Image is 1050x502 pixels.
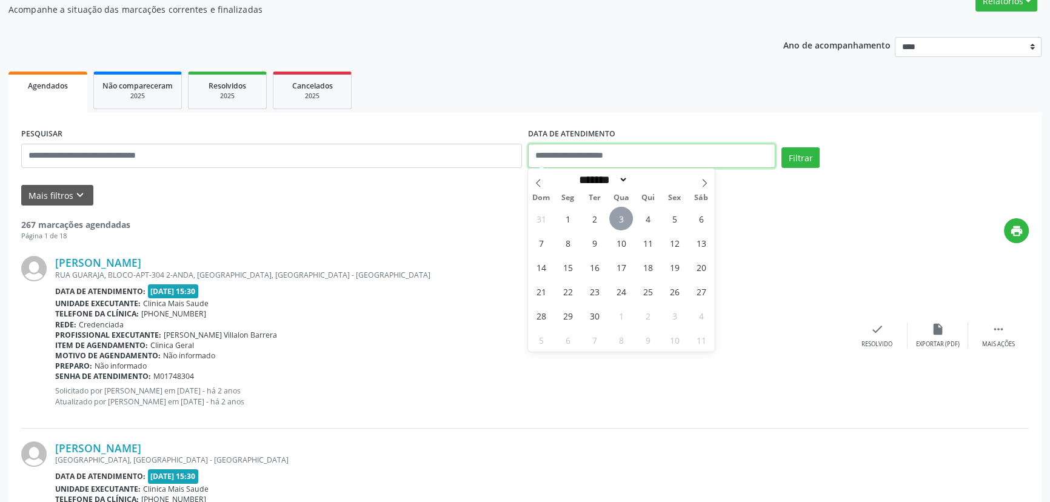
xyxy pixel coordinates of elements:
[55,270,847,280] div: RUA GUARAJA, BLOCO-APT-304 2-ANDA, [GEOGRAPHIC_DATA], [GEOGRAPHIC_DATA] - [GEOGRAPHIC_DATA]
[992,323,1005,336] i: 
[661,194,688,202] span: Sex
[556,231,580,255] span: Setembro 8, 2025
[528,125,615,144] label: DATA DE ATENDIMENTO
[55,286,145,296] b: Data de atendimento:
[556,304,580,327] span: Setembro 29, 2025
[916,340,960,349] div: Exportar (PDF)
[21,185,93,206] button: Mais filtroskeyboard_arrow_down
[609,207,633,230] span: Setembro 3, 2025
[583,207,606,230] span: Setembro 2, 2025
[931,323,945,336] i: insert_drive_file
[689,328,713,352] span: Outubro 11, 2025
[21,231,130,241] div: Página 1 de 18
[529,231,553,255] span: Setembro 7, 2025
[663,304,686,327] span: Outubro 3, 2025
[636,231,660,255] span: Setembro 11, 2025
[861,340,892,349] div: Resolvido
[556,279,580,303] span: Setembro 22, 2025
[55,371,151,381] b: Senha de atendimento:
[163,350,215,361] span: Não informado
[143,484,209,494] span: Clinica Mais Saude
[636,304,660,327] span: Outubro 2, 2025
[55,330,161,340] b: Profissional executante:
[529,279,553,303] span: Setembro 21, 2025
[529,328,553,352] span: Outubro 5, 2025
[95,361,147,371] span: Não informado
[55,471,145,481] b: Data de atendimento:
[153,371,194,381] span: M01748304
[148,284,199,298] span: [DATE] 15:30
[73,189,87,202] i: keyboard_arrow_down
[8,3,732,16] p: Acompanhe a situação das marcações correntes e finalizadas
[55,386,847,406] p: Solicitado por [PERSON_NAME] em [DATE] - há 2 anos Atualizado por [PERSON_NAME] em [DATE] - há 2 ...
[21,256,47,281] img: img
[209,81,246,91] span: Resolvidos
[529,207,553,230] span: Agosto 31, 2025
[79,320,124,330] span: Credenciada
[609,255,633,279] span: Setembro 17, 2025
[609,279,633,303] span: Setembro 24, 2025
[55,320,76,330] b: Rede:
[663,231,686,255] span: Setembro 12, 2025
[28,81,68,91] span: Agendados
[689,207,713,230] span: Setembro 6, 2025
[55,361,92,371] b: Preparo:
[663,279,686,303] span: Setembro 26, 2025
[55,256,141,269] a: [PERSON_NAME]
[783,37,891,52] p: Ano de acompanhamento
[55,340,148,350] b: Item de agendamento:
[583,255,606,279] span: Setembro 16, 2025
[529,255,553,279] span: Setembro 14, 2025
[982,340,1015,349] div: Mais ações
[663,207,686,230] span: Setembro 5, 2025
[141,309,206,319] span: [PHONE_NUMBER]
[21,125,62,144] label: PESQUISAR
[1010,224,1023,238] i: print
[556,207,580,230] span: Setembro 1, 2025
[583,328,606,352] span: Outubro 7, 2025
[583,279,606,303] span: Setembro 23, 2025
[555,194,581,202] span: Seg
[609,304,633,327] span: Outubro 1, 2025
[583,231,606,255] span: Setembro 9, 2025
[143,298,209,309] span: Clinica Mais Saude
[55,484,141,494] b: Unidade executante:
[583,304,606,327] span: Setembro 30, 2025
[55,455,847,465] div: [GEOGRAPHIC_DATA], [GEOGRAPHIC_DATA] - [GEOGRAPHIC_DATA]
[689,231,713,255] span: Setembro 13, 2025
[1004,218,1029,243] button: print
[148,469,199,483] span: [DATE] 15:30
[781,147,820,168] button: Filtrar
[636,328,660,352] span: Outubro 9, 2025
[528,194,555,202] span: Dom
[609,328,633,352] span: Outubro 8, 2025
[688,194,715,202] span: Sáb
[556,255,580,279] span: Setembro 15, 2025
[636,207,660,230] span: Setembro 4, 2025
[636,255,660,279] span: Setembro 18, 2025
[102,81,173,91] span: Não compareceram
[164,330,277,340] span: [PERSON_NAME] Villalon Barrera
[529,304,553,327] span: Setembro 28, 2025
[556,328,580,352] span: Outubro 6, 2025
[55,441,141,455] a: [PERSON_NAME]
[663,328,686,352] span: Outubro 10, 2025
[55,350,161,361] b: Motivo de agendamento:
[689,279,713,303] span: Setembro 27, 2025
[292,81,333,91] span: Cancelados
[636,279,660,303] span: Setembro 25, 2025
[197,92,258,101] div: 2025
[871,323,884,336] i: check
[608,194,635,202] span: Qua
[282,92,343,101] div: 2025
[21,441,47,467] img: img
[635,194,661,202] span: Qui
[575,173,628,186] select: Month
[150,340,194,350] span: Clinica Geral
[609,231,633,255] span: Setembro 10, 2025
[21,219,130,230] strong: 267 marcações agendadas
[628,173,668,186] input: Year
[102,92,173,101] div: 2025
[581,194,608,202] span: Ter
[663,255,686,279] span: Setembro 19, 2025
